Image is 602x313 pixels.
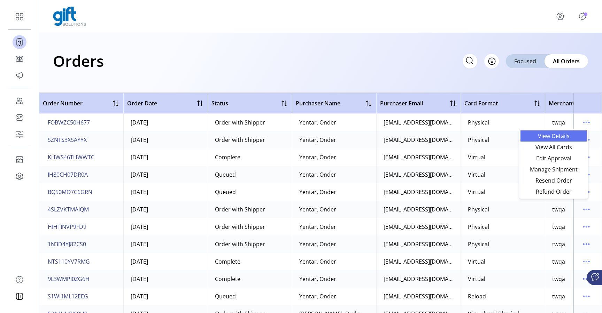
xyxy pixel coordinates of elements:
div: Yentar, Onder [299,292,336,300]
div: Queued [215,170,236,179]
button: BQ50MO7C6GRN [46,186,94,198]
div: Virtual [468,188,485,196]
button: IH80CH07DR0A [46,169,89,180]
div: twqa [552,257,565,266]
span: Merchant [549,99,574,107]
img: logo [53,7,86,26]
td: [DATE] [123,201,208,218]
div: [EMAIL_ADDRESS][DOMAIN_NAME] [384,292,454,300]
td: [DATE] [123,235,208,253]
button: menu [581,273,592,284]
li: Refund Order [520,186,587,197]
div: Queued [215,292,236,300]
span: 1N3D4YJ82CS0 [48,240,86,248]
div: Virtual [468,275,485,283]
div: Order with Shipper [215,136,265,144]
div: [EMAIL_ADDRESS][DOMAIN_NAME] [384,275,454,283]
div: [EMAIL_ADDRESS][DOMAIN_NAME] [384,136,454,144]
div: Virtual [468,153,485,161]
div: Physical [468,205,489,214]
button: menu [581,221,592,232]
button: menu [581,204,592,215]
div: Focused [506,54,545,68]
span: View Details [525,133,582,139]
div: Reload [468,292,486,300]
div: Physical [468,240,489,248]
li: Edit Approval [520,153,587,164]
button: menu [581,239,592,250]
div: Complete [215,257,240,266]
td: [DATE] [123,183,208,201]
td: [DATE] [123,218,208,235]
span: Purchaser Email [380,99,423,107]
button: 9L3WMPI0ZG6H [46,273,91,284]
span: Order Date [127,99,157,107]
span: Card Format [464,99,498,107]
span: 4SLZVKTMAIQM [48,205,89,214]
span: View All Cards [525,144,582,150]
span: NTS110YV7RMG [48,257,90,266]
td: [DATE] [123,288,208,305]
li: View All Cards [520,142,587,153]
li: Manage Shipment [520,164,587,175]
button: KHWS46THWWTC [46,152,96,163]
span: Status [211,99,228,107]
button: Filter Button [484,54,499,69]
span: Resend Order [525,178,582,183]
span: SZNTS3XSAYYX [48,136,87,144]
div: Yentar, Onder [299,136,336,144]
div: twqa [552,118,565,127]
li: View Details [520,130,587,142]
span: Edit Approval [525,155,582,161]
button: SZNTS3XSAYYX [46,134,88,145]
div: Queued [215,188,236,196]
span: Order Number [43,99,83,107]
span: S1WI1ML12EEG [48,292,88,300]
span: Focused [514,57,536,65]
td: [DATE] [123,270,208,288]
button: 1N3D4YJ82CS0 [46,239,87,250]
div: Yentar, Onder [299,240,336,248]
span: Purchaser Name [296,99,340,107]
div: Order with Shipper [215,118,265,127]
div: Order with Shipper [215,240,265,248]
td: [DATE] [123,253,208,270]
td: [DATE] [123,131,208,149]
div: [EMAIL_ADDRESS][DOMAIN_NAME] [384,205,454,214]
button: NTS110YV7RMG [46,256,91,267]
div: Yentar, Onder [299,257,336,266]
div: Yentar, Onder [299,275,336,283]
li: Resend Order [520,175,587,186]
span: Refund Order [525,189,582,194]
div: Order with Shipper [215,223,265,231]
button: HIHTINVP9FD9 [46,221,88,232]
div: Yentar, Onder [299,153,336,161]
span: IH80CH07DR0A [48,170,88,179]
div: Yentar, Onder [299,205,336,214]
button: menu [546,8,577,25]
div: Order with Shipper [215,205,265,214]
h1: Orders [53,49,104,73]
div: Virtual [468,170,485,179]
div: Yentar, Onder [299,118,336,127]
span: KHWS46THWWTC [48,153,94,161]
div: [EMAIL_ADDRESS][DOMAIN_NAME] [384,240,454,248]
td: [DATE] [123,166,208,183]
span: Manage Shipment [525,167,582,172]
div: [EMAIL_ADDRESS][DOMAIN_NAME] [384,257,454,266]
div: Complete [215,275,240,283]
div: Yentar, Onder [299,170,336,179]
button: menu [581,291,592,302]
div: twqa [552,275,565,283]
div: twqa [552,292,565,300]
button: FOBWZC50H677 [46,117,91,128]
div: Complete [215,153,240,161]
span: FOBWZC50H677 [48,118,90,127]
div: twqa [552,205,565,214]
div: [EMAIL_ADDRESS][DOMAIN_NAME] [384,170,454,179]
div: Physical [468,118,489,127]
button: 4SLZVKTMAIQM [46,204,90,215]
div: [EMAIL_ADDRESS][DOMAIN_NAME] [384,223,454,231]
div: Yentar, Onder [299,223,336,231]
div: twqa [552,240,565,248]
